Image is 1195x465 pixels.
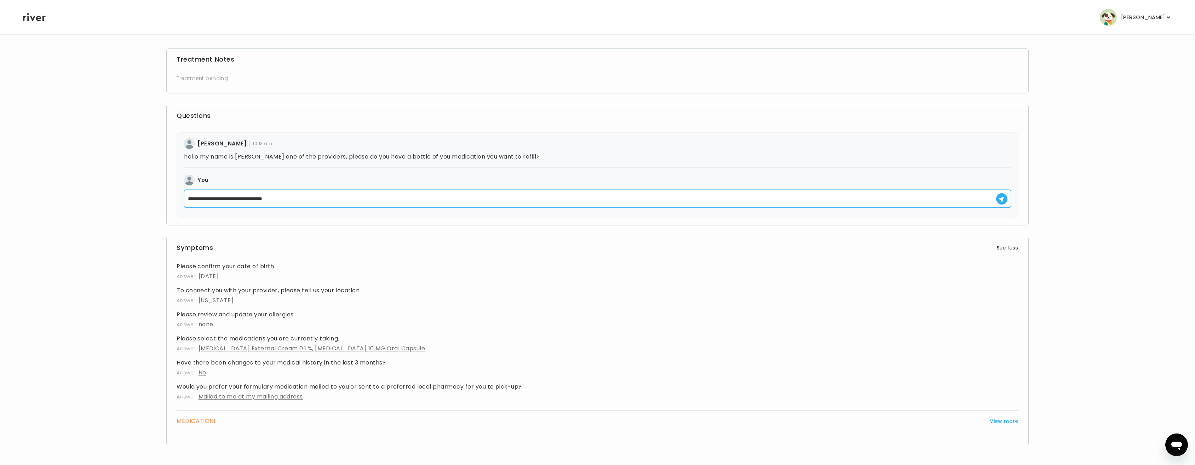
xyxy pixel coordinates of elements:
[1100,9,1117,26] img: user avatar
[177,321,197,328] span: Answer:
[197,175,208,185] h4: You
[996,243,1018,252] button: See less
[177,262,1018,271] h4: Please confirm your date of birth.
[199,296,234,304] span: [US_STATE]
[177,334,1018,344] h4: Please select the medications you are currently taking.
[177,416,215,426] h3: MEDICATION I
[199,368,206,377] span: No
[177,310,1018,320] h4: Please review and update your allergies.
[199,392,303,401] span: Mailed to me at my mailing address
[249,141,272,147] span: 10:13 am
[177,369,197,376] span: Answer:
[177,273,197,280] span: Answer:
[177,111,1018,121] h3: Questions
[177,345,197,352] span: Answer:
[177,358,1018,368] h4: Have there been changes to your medical history in the last 3 months?
[1121,12,1165,22] p: [PERSON_NAME]
[199,344,425,352] span: [MEDICAL_DATA] External Cream 0.1 %, [MEDICAL_DATA] 10 MG Oral Capsule
[177,297,197,304] span: Answer:
[184,138,195,149] img: user avatar
[177,382,1018,392] h4: Would you prefer your formulary medication mailed to you or sent to a preferred local pharmacy fo...
[199,272,219,280] span: [DATE]
[184,175,195,185] img: user avatar
[1165,434,1188,456] iframe: Button to launch messaging window
[184,152,1011,162] p: hello my name is [PERSON_NAME] one of the providers, please do you have a bottle of you medicatio...
[177,243,213,253] h3: Symptoms
[177,393,197,400] span: Answer:
[177,54,1018,64] h3: Treatment Notes
[177,286,1018,295] h4: To connect you with your provider, please tell us your location.
[990,417,1018,425] button: View more
[1100,9,1172,26] button: user avatar[PERSON_NAME]
[197,139,247,149] h4: [PERSON_NAME]
[199,320,213,328] span: none
[177,75,235,82] span: Treatment pending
